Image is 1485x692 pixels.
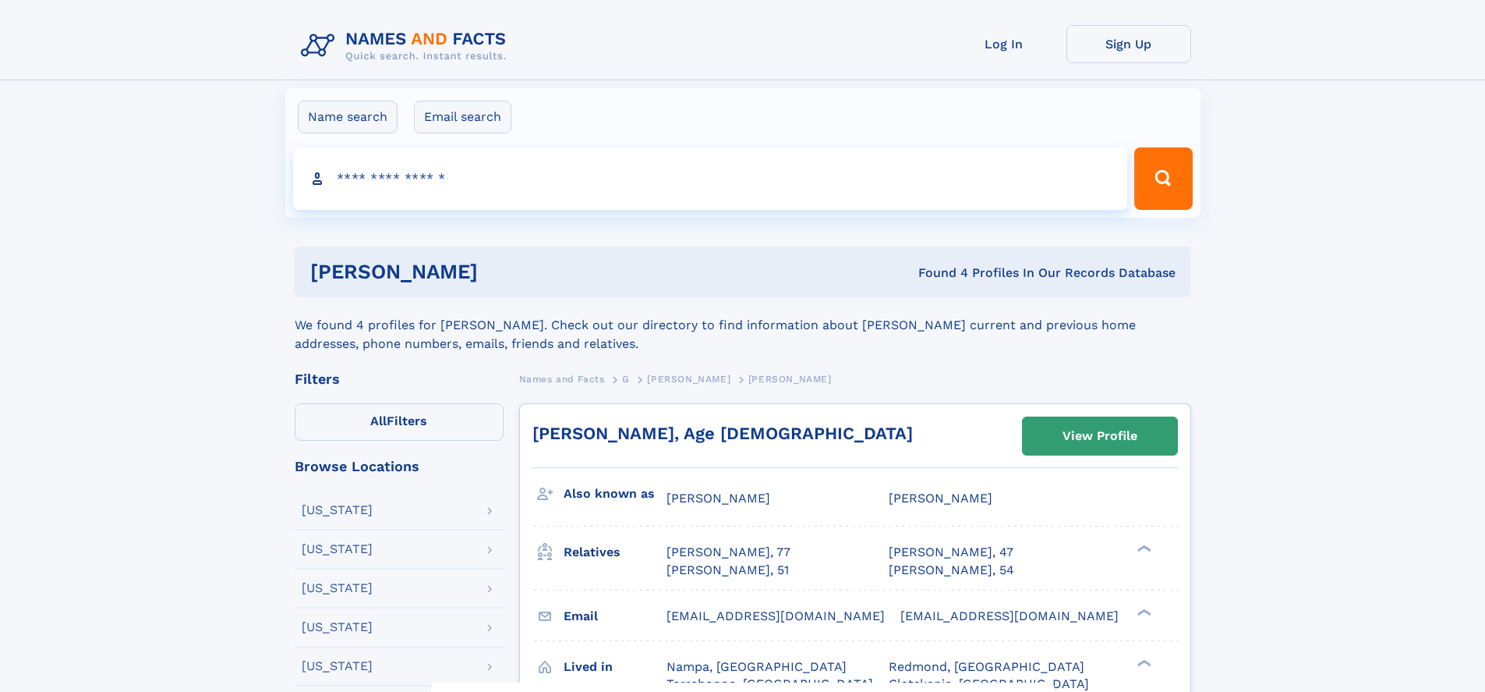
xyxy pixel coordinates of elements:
span: Nampa, [GEOGRAPHIC_DATA] [666,659,847,674]
label: Email search [414,101,511,133]
span: [EMAIL_ADDRESS][DOMAIN_NAME] [900,609,1119,623]
div: [US_STATE] [302,504,373,516]
a: G [622,369,630,389]
label: Name search [298,101,398,133]
div: ❯ [1133,544,1152,554]
a: Names and Facts [519,369,605,389]
a: [PERSON_NAME], 54 [889,562,1014,579]
a: [PERSON_NAME], 51 [666,562,789,579]
span: Redmond, [GEOGRAPHIC_DATA] [889,659,1084,674]
div: We found 4 profiles for [PERSON_NAME]. Check out our directory to find information about [PERSON_... [295,297,1191,353]
h3: Also known as [564,481,666,507]
div: [US_STATE] [302,543,373,555]
span: [PERSON_NAME] [889,491,992,506]
label: Filters [295,403,504,441]
a: View Profile [1023,417,1177,455]
span: Terrebonne, [GEOGRAPHIC_DATA] [666,676,873,691]
span: G [622,374,630,385]
a: Log In [942,25,1066,63]
div: View Profile [1062,418,1137,454]
div: Found 4 Profiles In Our Records Database [698,264,1176,282]
div: [US_STATE] [302,582,373,594]
h3: Relatives [564,539,666,566]
h3: Lived in [564,654,666,680]
div: ❯ [1133,607,1152,617]
h1: [PERSON_NAME] [310,262,698,282]
a: [PERSON_NAME], Age [DEMOGRAPHIC_DATA] [532,424,913,443]
button: Search Button [1134,147,1192,210]
input: search input [293,147,1128,210]
span: All [370,413,387,428]
div: Filters [295,372,504,386]
div: [US_STATE] [302,660,373,672]
span: [PERSON_NAME] [647,374,730,385]
a: [PERSON_NAME] [647,369,730,389]
div: Browse Locations [295,460,504,474]
span: [EMAIL_ADDRESS][DOMAIN_NAME] [666,609,885,623]
a: [PERSON_NAME], 77 [666,544,790,561]
span: Clatskanie, [GEOGRAPHIC_DATA] [889,676,1089,691]
img: Logo Names and Facts [295,25,519,67]
span: [PERSON_NAME] [748,374,832,385]
span: [PERSON_NAME] [666,491,770,506]
h3: Email [564,603,666,630]
a: [PERSON_NAME], 47 [889,544,1013,561]
div: ❯ [1133,658,1152,668]
a: Sign Up [1066,25,1191,63]
div: [US_STATE] [302,621,373,633]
